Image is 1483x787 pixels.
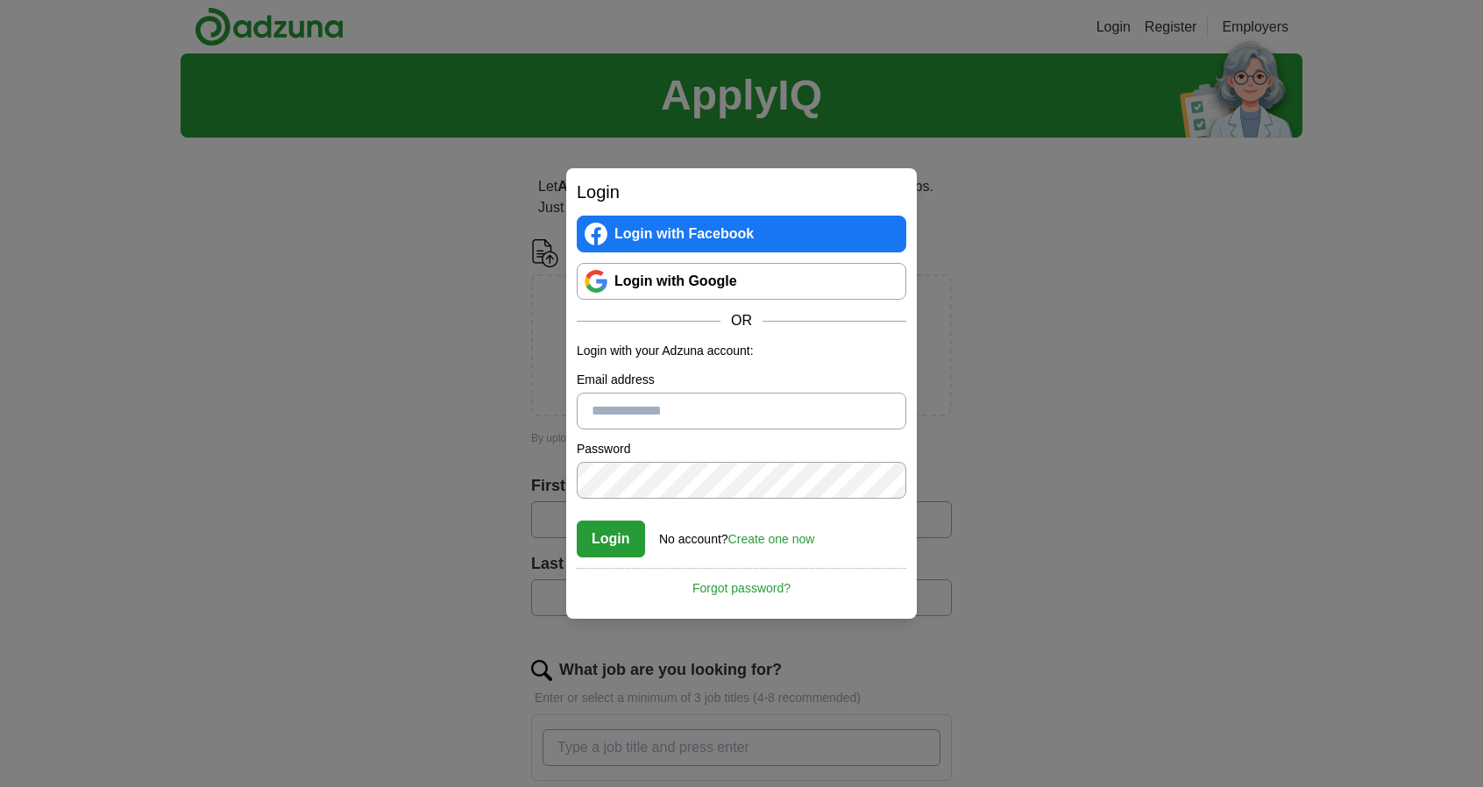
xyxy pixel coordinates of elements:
[577,568,906,598] a: Forgot password?
[577,263,906,300] a: Login with Google
[577,521,645,557] button: Login
[577,371,906,389] label: Email address
[659,520,814,549] div: No account?
[577,179,906,205] h2: Login
[728,532,815,546] a: Create one now
[577,440,906,458] label: Password
[577,342,906,360] p: Login with your Adzuna account:
[577,216,906,252] a: Login with Facebook
[720,310,763,331] span: OR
